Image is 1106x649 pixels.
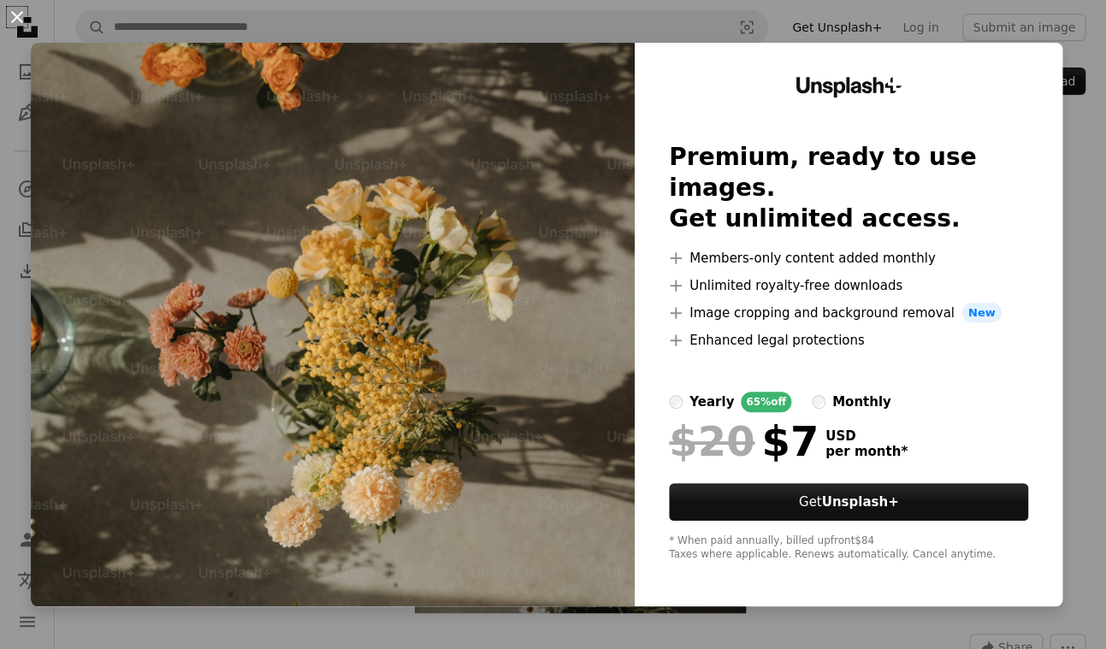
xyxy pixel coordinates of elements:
div: * When paid annually, billed upfront $84 Taxes where applicable. Renews automatically. Cancel any... [669,534,1028,562]
h2: Premium, ready to use images. Get unlimited access. [669,142,1028,234]
div: $7 [669,419,819,463]
li: Unlimited royalty-free downloads [669,275,1028,296]
div: monthly [832,392,891,412]
li: Members-only content added monthly [669,248,1028,268]
div: yearly [689,392,734,412]
input: yearly65%off [669,395,683,409]
button: GetUnsplash+ [669,483,1028,521]
span: per month * [825,444,908,459]
span: $20 [669,419,754,463]
li: Image cropping and background removal [669,303,1028,323]
span: USD [825,428,908,444]
strong: Unsplash+ [821,494,898,510]
li: Enhanced legal protections [669,330,1028,351]
div: 65% off [741,392,791,412]
input: monthly [812,395,825,409]
span: New [961,303,1002,323]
